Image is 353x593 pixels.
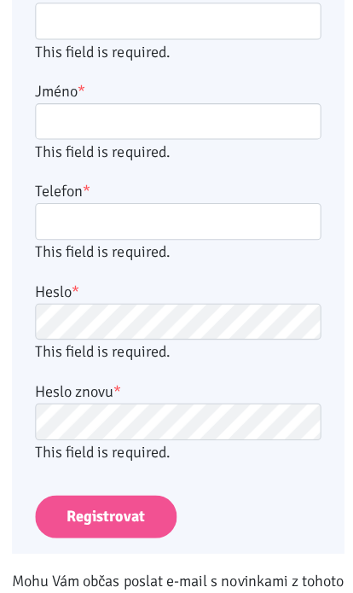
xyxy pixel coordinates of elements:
[78,81,85,100] abbr: required
[83,180,90,199] abbr: required
[35,376,121,400] label: Heslo znovu
[35,138,319,162] label: This field is required.
[35,491,176,535] button: Registrovat
[35,277,79,301] label: Heslo
[35,337,319,361] label: This field is required.
[35,177,90,201] label: Telefon
[35,238,319,262] label: This field is required.
[35,437,319,461] label: This field is required.
[72,280,79,299] abbr: required
[113,379,121,398] abbr: required
[35,39,319,63] label: This field is required.
[35,78,85,102] label: Jméno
